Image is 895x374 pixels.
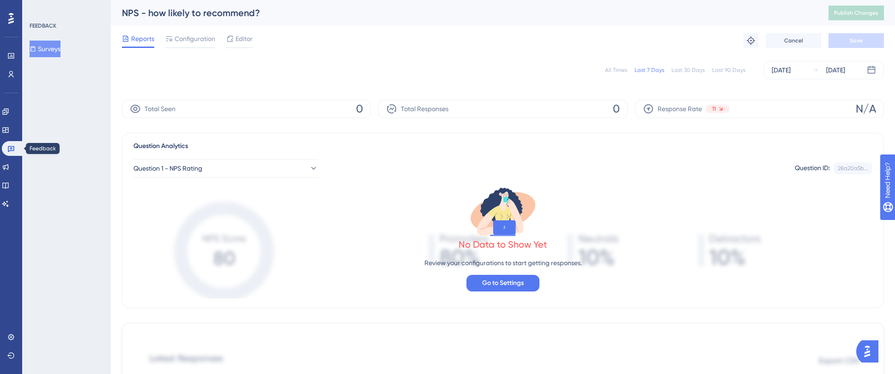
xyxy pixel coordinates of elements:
[671,66,705,74] div: Last 30 Days
[605,66,627,74] div: All Times
[133,159,318,178] button: Question 1 - NPS Rating
[133,163,202,174] span: Question 1 - NPS Rating
[712,105,716,113] span: 11
[795,162,830,174] div: Question ID:
[401,103,448,114] span: Total Responses
[766,33,821,48] button: Cancel
[712,66,745,74] div: Last 90 Days
[856,338,884,365] iframe: UserGuiding AI Assistant Launcher
[22,2,58,13] span: Need Help?
[236,33,253,44] span: Editor
[482,278,524,289] span: Go to Settings
[131,33,154,44] span: Reports
[828,33,884,48] button: Save
[613,101,620,116] span: 0
[459,238,547,251] div: No Data to Show Yet
[635,66,664,74] div: Last 7 Days
[658,103,702,114] span: Response Rate
[145,103,175,114] span: Total Seen
[834,9,878,17] span: Publish Changes
[466,275,539,291] button: Go to Settings
[30,22,56,30] div: FEEDBACK
[356,101,363,116] span: 0
[122,6,805,19] div: NPS - how likely to recommend?
[175,33,215,44] span: Configuration
[424,257,582,268] p: Review your configurations to start getting responses.
[850,37,863,44] span: Save
[828,6,884,20] button: Publish Changes
[856,101,876,116] span: N/A
[784,37,803,44] span: Cancel
[772,65,791,76] div: [DATE]
[30,41,60,57] button: Surveys
[826,65,845,76] div: [DATE]
[838,165,868,172] div: 28a20a5b...
[133,141,188,152] span: Question Analytics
